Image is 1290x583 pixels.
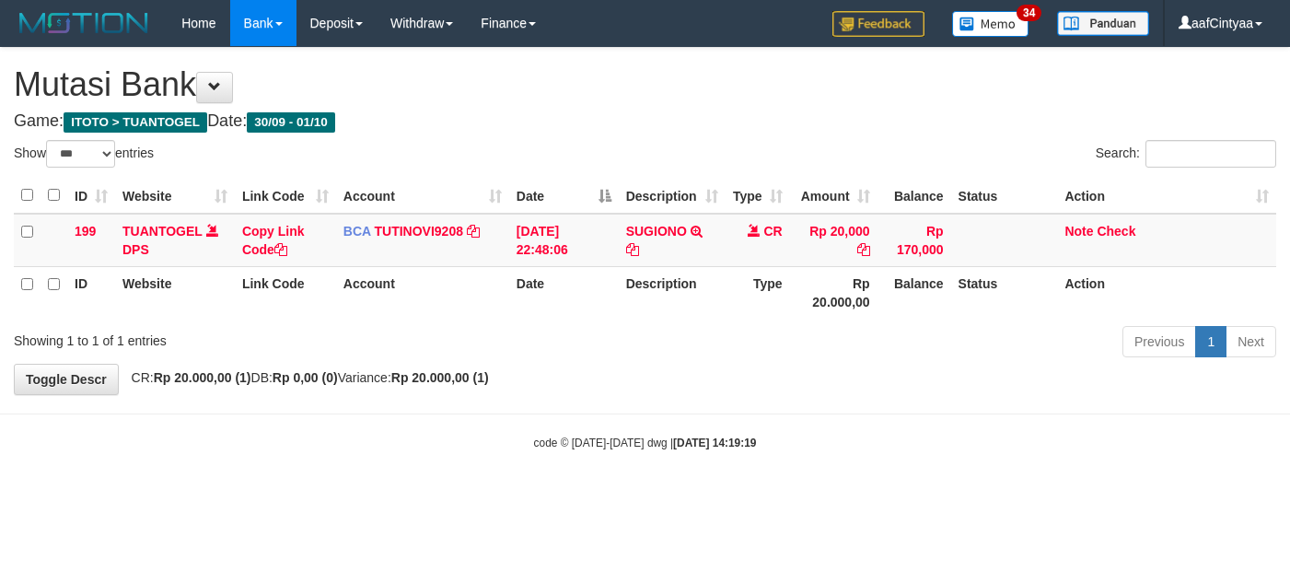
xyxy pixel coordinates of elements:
[726,266,790,319] th: Type
[467,224,480,239] a: Copy TUTINOVI9208 to clipboard
[67,178,115,214] th: ID: activate to sort column ascending
[235,266,336,319] th: Link Code
[14,9,154,37] img: MOTION_logo.png
[1122,326,1196,357] a: Previous
[626,224,687,239] a: SUGIONO
[14,66,1276,103] h1: Mutasi Bank
[14,364,119,395] a: Toggle Descr
[273,370,338,385] strong: Rp 0,00 (0)
[1017,5,1041,21] span: 34
[247,112,335,133] span: 30/09 - 01/10
[391,370,489,385] strong: Rp 20.000,00 (1)
[154,370,251,385] strong: Rp 20.000,00 (1)
[790,214,877,267] td: Rp 20,000
[1096,140,1276,168] label: Search:
[1097,224,1135,239] a: Check
[951,178,1058,214] th: Status
[619,266,726,319] th: Description
[1057,11,1149,36] img: panduan.png
[509,266,619,319] th: Date
[832,11,924,37] img: Feedback.jpg
[1057,266,1276,319] th: Action
[877,266,951,319] th: Balance
[375,224,463,239] a: TUTINOVI9208
[235,178,336,214] th: Link Code: activate to sort column ascending
[626,242,639,257] a: Copy SUGIONO to clipboard
[336,266,509,319] th: Account
[115,178,235,214] th: Website: activate to sort column ascending
[857,242,870,257] a: Copy Rp 20,000 to clipboard
[64,112,207,133] span: ITOTO > TUANTOGEL
[1195,326,1226,357] a: 1
[951,266,1058,319] th: Status
[1064,224,1093,239] a: Note
[619,178,726,214] th: Description: activate to sort column ascending
[122,370,489,385] span: CR: DB: Variance:
[14,324,524,350] div: Showing 1 to 1 of 1 entries
[790,266,877,319] th: Rp 20.000,00
[46,140,115,168] select: Showentries
[673,437,756,449] strong: [DATE] 14:19:19
[952,11,1029,37] img: Button%20Memo.svg
[1145,140,1276,168] input: Search:
[877,178,951,214] th: Balance
[75,224,96,239] span: 199
[1226,326,1276,357] a: Next
[1057,178,1276,214] th: Action: activate to sort column ascending
[115,214,235,267] td: DPS
[877,214,951,267] td: Rp 170,000
[763,224,782,239] span: CR
[242,224,305,257] a: Copy Link Code
[726,178,790,214] th: Type: activate to sort column ascending
[509,178,619,214] th: Date: activate to sort column descending
[14,112,1276,131] h4: Game: Date:
[122,224,203,239] a: TUANTOGEL
[336,178,509,214] th: Account: activate to sort column ascending
[14,140,154,168] label: Show entries
[67,266,115,319] th: ID
[790,178,877,214] th: Amount: activate to sort column ascending
[343,224,371,239] span: BCA
[115,266,235,319] th: Website
[509,214,619,267] td: [DATE] 22:48:06
[534,437,757,449] small: code © [DATE]-[DATE] dwg |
